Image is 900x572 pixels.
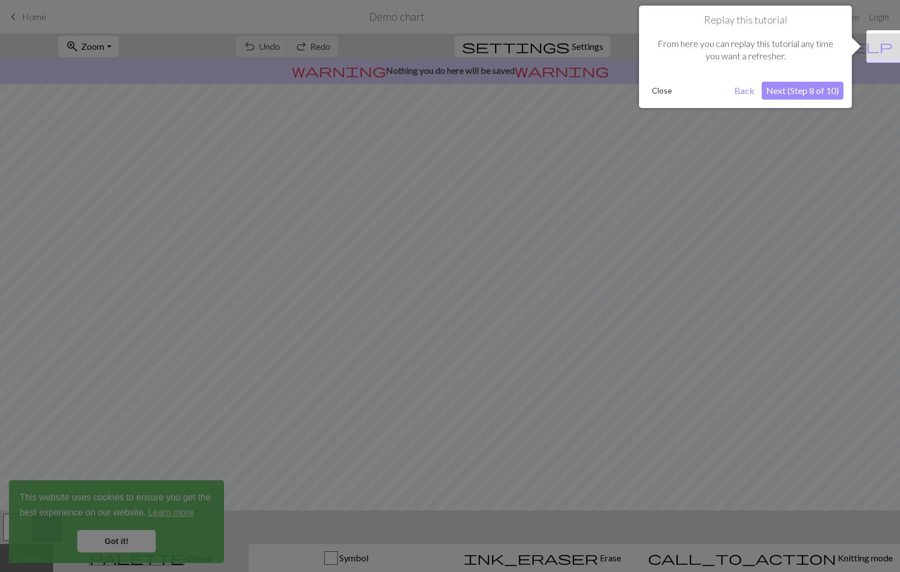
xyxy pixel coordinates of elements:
[639,6,852,108] div: Replay this tutorial
[762,82,843,100] button: Next (Step 8 of 10)
[647,14,843,26] h1: Replay this tutorial
[730,82,759,100] button: Back
[647,82,677,99] button: Close
[647,26,843,74] div: From here you can replay this tutorial any time you want a refresher.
